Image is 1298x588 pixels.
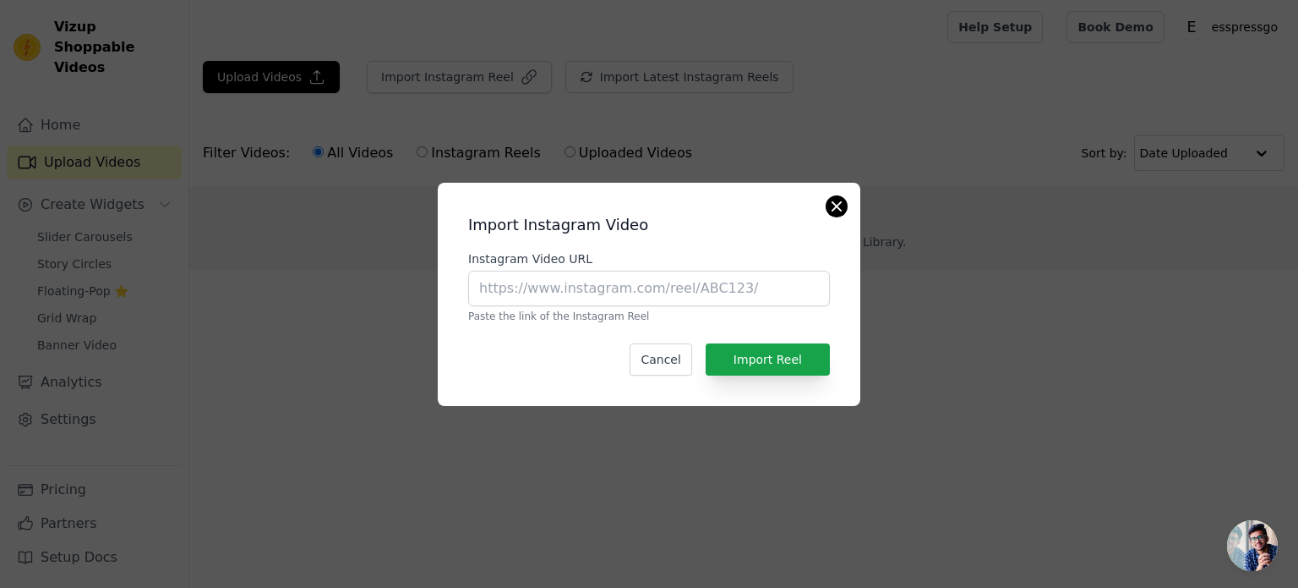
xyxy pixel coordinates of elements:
[1227,520,1278,571] a: Open chat
[630,343,691,376] button: Cancel
[468,213,830,237] h2: Import Instagram Video
[468,250,830,267] label: Instagram Video URL
[706,343,830,376] button: Import Reel
[468,310,830,323] p: Paste the link of the Instagram Reel
[826,196,847,217] button: Close modal
[468,271,830,306] input: https://www.instagram.com/reel/ABC123/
